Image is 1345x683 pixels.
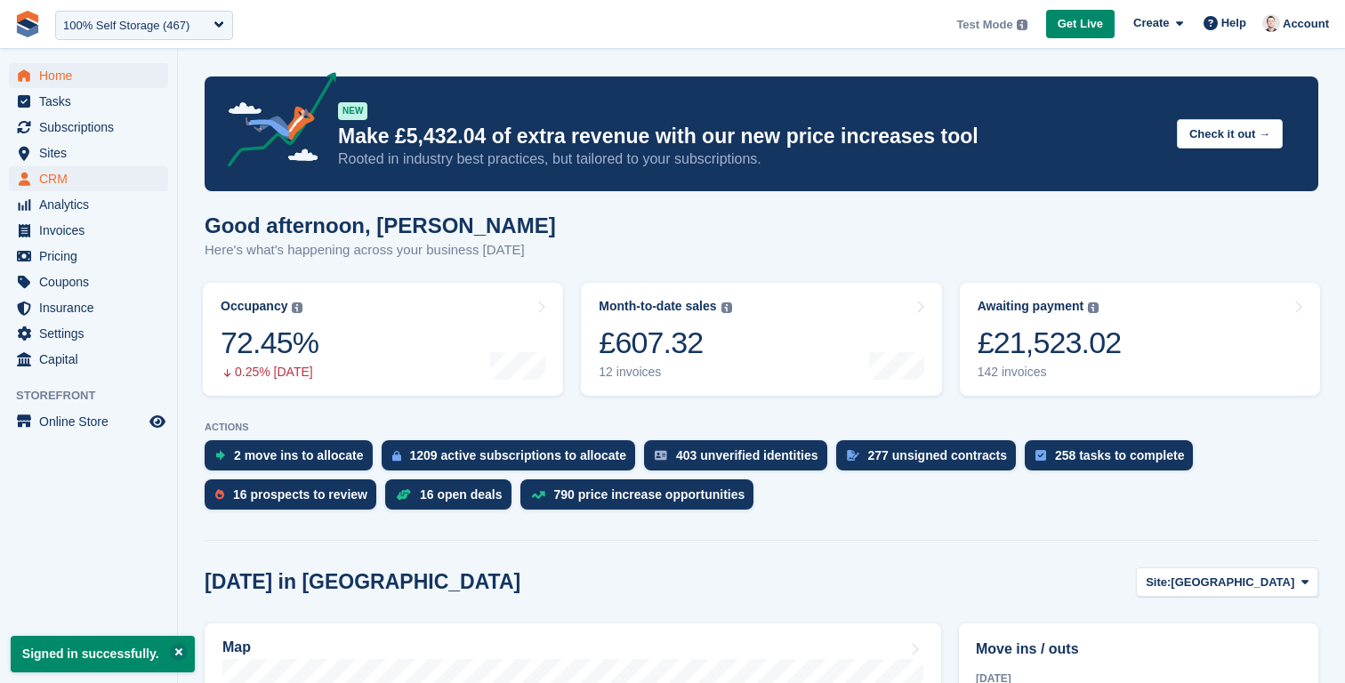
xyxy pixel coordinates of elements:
div: £21,523.02 [978,325,1122,361]
a: menu [9,409,168,434]
img: Jeff Knox [1262,14,1280,32]
div: 16 prospects to review [233,487,367,502]
span: Coupons [39,269,146,294]
span: Help [1221,14,1246,32]
span: Create [1133,14,1169,32]
span: Invoices [39,218,146,243]
img: verify_identity-adf6edd0f0f0b5bbfe63781bf79b02c33cf7c696d77639b501bdc392416b5a36.svg [655,450,667,461]
span: CRM [39,166,146,191]
a: 258 tasks to complete [1025,440,1203,479]
a: Get Live [1046,10,1115,39]
span: Pricing [39,244,146,269]
img: icon-info-grey-7440780725fd019a000dd9b08b2336e03edf1995a4989e88bcd33f0948082b44.svg [1017,20,1027,30]
span: Subscriptions [39,115,146,140]
a: menu [9,192,168,217]
a: menu [9,218,168,243]
p: Here's what's happening across your business [DATE] [205,240,556,261]
div: 16 open deals [420,487,503,502]
button: Site: [GEOGRAPHIC_DATA] [1136,567,1318,597]
img: price_increase_opportunities-93ffe204e8149a01c8c9dc8f82e8f89637d9d84a8eef4429ea346261dce0b2c0.svg [531,491,545,499]
a: 16 open deals [385,479,520,518]
span: Insurance [39,295,146,320]
a: Awaiting payment £21,523.02 142 invoices [960,283,1320,396]
div: £607.32 [599,325,731,361]
a: 2 move ins to allocate [205,440,382,479]
a: menu [9,141,168,165]
h2: Move ins / outs [976,639,1301,660]
p: ACTIONS [205,422,1318,433]
p: Make £5,432.04 of extra revenue with our new price increases tool [338,124,1163,149]
h2: Map [222,639,251,655]
img: task-75834270c22a3079a89374b754ae025e5fb1db73e45f91037f5363f120a921f8.svg [1035,450,1046,461]
span: Tasks [39,89,146,114]
div: Month-to-date sales [599,299,716,314]
img: prospect-51fa495bee0391a8d652442698ab0144808aea92771e9ea1ae160a38d050c398.svg [215,489,224,500]
img: price-adjustments-announcement-icon-8257ccfd72463d97f412b2fc003d46551f7dbcb40ab6d574587a9cd5c0d94... [213,72,337,173]
img: move_ins_to_allocate_icon-fdf77a2bb77ea45bf5b3d319d69a93e2d87916cf1d5bf7949dd705db3b84f3ca.svg [215,450,225,461]
div: Occupancy [221,299,287,314]
img: icon-info-grey-7440780725fd019a000dd9b08b2336e03edf1995a4989e88bcd33f0948082b44.svg [292,302,302,313]
div: 403 unverified identities [676,448,818,462]
div: 258 tasks to complete [1055,448,1185,462]
p: Signed in successfully. [11,636,195,672]
div: 12 invoices [599,365,731,380]
span: Test Mode [956,16,1012,34]
a: menu [9,347,168,372]
span: Home [39,63,146,88]
span: Account [1283,15,1329,33]
span: Storefront [16,387,177,405]
div: 2 move ins to allocate [234,448,364,462]
span: Settings [39,321,146,346]
a: Month-to-date sales £607.32 12 invoices [581,283,941,396]
div: 142 invoices [978,365,1122,380]
div: NEW [338,102,367,120]
a: menu [9,269,168,294]
div: 0.25% [DATE] [221,365,318,380]
a: Preview store [147,411,168,432]
p: Rooted in industry best practices, but tailored to your subscriptions. [338,149,1163,169]
a: 790 price increase opportunities [520,479,763,518]
a: menu [9,115,168,140]
a: Occupancy 72.45% 0.25% [DATE] [203,283,563,396]
img: icon-info-grey-7440780725fd019a000dd9b08b2336e03edf1995a4989e88bcd33f0948082b44.svg [1088,302,1099,313]
a: 1209 active subscriptions to allocate [382,440,645,479]
a: 277 unsigned contracts [836,440,1025,479]
div: 1209 active subscriptions to allocate [410,448,627,462]
a: menu [9,89,168,114]
span: Get Live [1058,15,1103,33]
div: 790 price increase opportunities [554,487,745,502]
span: Sites [39,141,146,165]
a: menu [9,244,168,269]
a: menu [9,166,168,191]
img: icon-info-grey-7440780725fd019a000dd9b08b2336e03edf1995a4989e88bcd33f0948082b44.svg [721,302,732,313]
span: Analytics [39,192,146,217]
img: active_subscription_to_allocate_icon-d502201f5373d7db506a760aba3b589e785aa758c864c3986d89f69b8ff3... [392,450,401,462]
span: Online Store [39,409,146,434]
a: menu [9,63,168,88]
a: menu [9,321,168,346]
span: Site: [1146,574,1171,591]
div: Awaiting payment [978,299,1084,314]
span: Capital [39,347,146,372]
div: 100% Self Storage (467) [63,17,189,35]
span: [GEOGRAPHIC_DATA] [1171,574,1294,591]
h1: Good afternoon, [PERSON_NAME] [205,213,556,237]
a: 16 prospects to review [205,479,385,518]
img: deal-1b604bf984904fb50ccaf53a9ad4b4a5d6e5aea283cecdc64d6e3604feb123c2.svg [396,488,411,501]
h2: [DATE] in [GEOGRAPHIC_DATA] [205,570,520,594]
div: 277 unsigned contracts [868,448,1007,462]
button: Check it out → [1177,119,1283,149]
a: menu [9,295,168,320]
div: 72.45% [221,325,318,361]
img: contract_signature_icon-13c848040528278c33f63329250d36e43548de30e8caae1d1a13099fd9432cc5.svg [847,450,859,461]
img: stora-icon-8386f47178a22dfd0bd8f6a31ec36ba5ce8667c1dd55bd0f319d3a0aa187defe.svg [14,11,41,37]
a: 403 unverified identities [644,440,836,479]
